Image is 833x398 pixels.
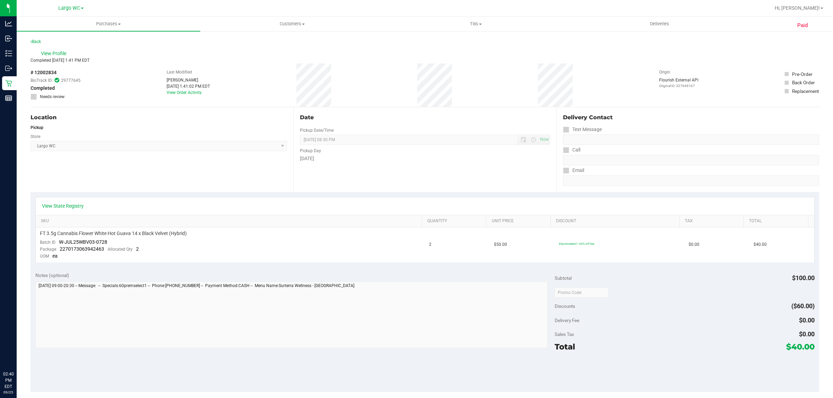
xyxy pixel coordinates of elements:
[40,247,56,252] span: Package
[31,113,287,122] div: Location
[5,80,12,87] inline-svg: Retail
[201,21,384,27] span: Customers
[792,274,815,282] span: $100.00
[40,230,187,237] span: FT 3.5g Cannabis Flower White Hot Guava 14 x Black Velvet (Hybrid)
[7,343,28,363] iframe: Resource center
[563,113,819,122] div: Delivery Contact
[200,17,384,31] a: Customers
[40,94,65,100] span: Needs review
[136,246,139,252] span: 2
[31,77,53,84] span: BioTrack ID:
[568,17,751,31] a: Deliveries
[659,83,698,88] p: Original ID: 327646167
[797,21,808,29] span: Paid
[427,218,483,224] a: Quantity
[41,50,69,57] span: View Profile
[792,71,813,78] div: Pre-Order
[5,95,12,102] inline-svg: Reports
[300,148,321,154] label: Pickup Day
[555,331,574,337] span: Sales Tax
[791,302,815,310] span: ($60.00)
[300,113,550,122] div: Date
[775,5,820,11] span: Hi, [PERSON_NAME]!
[659,77,698,88] div: Flourish External API
[555,300,575,312] span: Discounts
[35,272,69,278] span: Notes (optional)
[31,85,55,92] span: Completed
[42,202,84,209] a: View State Registry
[563,155,819,165] input: Format: (999) 999-9999
[31,133,40,140] label: Store
[3,371,14,390] p: 02:40 PM EDT
[641,21,679,27] span: Deliveries
[17,21,200,27] span: Purchases
[556,218,676,224] a: Discount
[429,241,431,248] span: 2
[40,240,56,245] span: Batch ID
[384,21,567,27] span: Tills
[792,79,815,86] div: Back Order
[20,341,29,350] iframe: Resource center unread badge
[563,165,584,175] label: Email
[17,17,200,31] a: Purchases
[52,253,58,259] span: ea
[54,77,59,84] span: In Sync
[659,69,670,75] label: Origin
[167,90,202,95] a: View Order Activity
[384,17,567,31] a: Tills
[31,125,43,130] strong: Pickup
[59,239,107,245] span: W-JUL25WBV03-0728
[799,330,815,338] span: $0.00
[40,254,49,259] span: UOM
[108,247,133,252] span: Allocated Qty
[563,135,819,145] input: Format: (999) 999-9999
[555,287,608,298] input: Promo Code
[563,145,580,155] label: Call
[167,83,210,89] div: [DATE] 1:41:02 PM EDT
[685,218,741,224] a: Tax
[300,155,550,162] div: [DATE]
[61,77,81,84] span: 29777645
[786,342,815,352] span: $40.00
[494,241,507,248] span: $50.00
[31,69,57,76] span: # 12002834
[167,77,210,83] div: [PERSON_NAME]
[300,127,334,133] label: Pickup Date/Time
[555,342,575,352] span: Total
[5,50,12,57] inline-svg: Inventory
[563,124,602,135] label: Text Message
[60,246,104,252] span: 2270173063942463
[555,318,579,323] span: Delivery Fee
[41,218,419,224] a: SKU
[555,275,572,281] span: Subtotal
[799,317,815,324] span: $0.00
[58,5,80,11] span: Largo WC
[492,218,548,224] a: Unit Price
[5,20,12,27] inline-svg: Analytics
[754,241,767,248] span: $40.00
[792,88,819,95] div: Replacement
[559,242,594,245] span: 60premselect1: 60% off line
[689,241,699,248] span: $0.00
[3,390,14,395] p: 09/25
[167,69,192,75] label: Last Modified
[749,218,805,224] a: Total
[31,39,41,44] a: Back
[31,58,90,63] span: Completed [DATE] 1:41 PM EDT
[5,35,12,42] inline-svg: Inbound
[5,65,12,72] inline-svg: Outbound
